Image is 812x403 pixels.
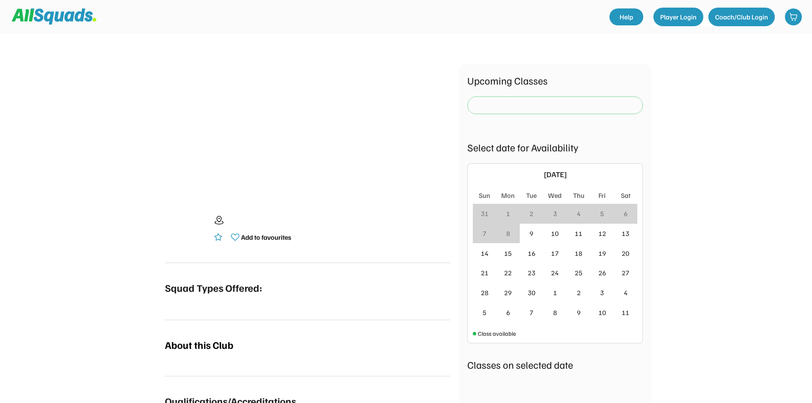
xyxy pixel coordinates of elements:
[504,288,512,298] div: 29
[481,208,488,219] div: 31
[624,288,628,298] div: 4
[165,208,207,250] img: yH5BAEAAAAALAAAAAABAAEAAAIBRAA7
[165,337,233,352] div: About this Club
[467,357,643,372] div: Classes on selected date
[553,208,557,219] div: 3
[551,248,559,258] div: 17
[467,140,643,155] div: Select date for Availability
[624,208,628,219] div: 6
[504,268,512,278] div: 22
[551,268,559,278] div: 24
[598,268,606,278] div: 26
[548,190,562,200] div: Wed
[575,268,582,278] div: 25
[598,307,606,318] div: 10
[622,228,629,239] div: 13
[528,288,535,298] div: 30
[526,190,537,200] div: Tue
[504,248,512,258] div: 15
[12,8,96,25] img: Squad%20Logo.svg
[481,248,488,258] div: 14
[553,307,557,318] div: 8
[551,228,559,239] div: 10
[506,208,510,219] div: 1
[598,228,606,239] div: 12
[529,307,533,318] div: 7
[467,73,643,88] div: Upcoming Classes
[622,268,629,278] div: 27
[622,248,629,258] div: 20
[598,190,606,200] div: Fri
[577,288,581,298] div: 2
[487,169,623,180] div: [DATE]
[575,248,582,258] div: 18
[708,8,775,26] button: Coach/Club Login
[553,288,557,298] div: 1
[528,248,535,258] div: 16
[506,228,510,239] div: 8
[577,307,581,318] div: 9
[165,280,262,295] div: Squad Types Offered:
[483,228,486,239] div: 7
[481,288,488,298] div: 28
[575,228,582,239] div: 11
[241,232,291,242] div: Add to favourites
[621,190,631,200] div: Sat
[501,190,515,200] div: Mon
[478,329,516,338] div: Class available
[609,8,643,25] a: Help
[506,307,510,318] div: 6
[600,208,604,219] div: 5
[598,248,606,258] div: 19
[479,190,490,200] div: Sun
[529,208,533,219] div: 2
[483,307,486,318] div: 5
[600,288,604,298] div: 3
[789,13,798,21] img: shopping-cart-01%20%281%29.svg
[653,8,703,26] button: Player Login
[577,208,581,219] div: 4
[573,190,584,200] div: Thu
[622,307,629,318] div: 11
[192,64,424,191] img: yH5BAEAAAAALAAAAAABAAEAAAIBRAA7
[481,268,488,278] div: 21
[528,268,535,278] div: 23
[529,228,533,239] div: 9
